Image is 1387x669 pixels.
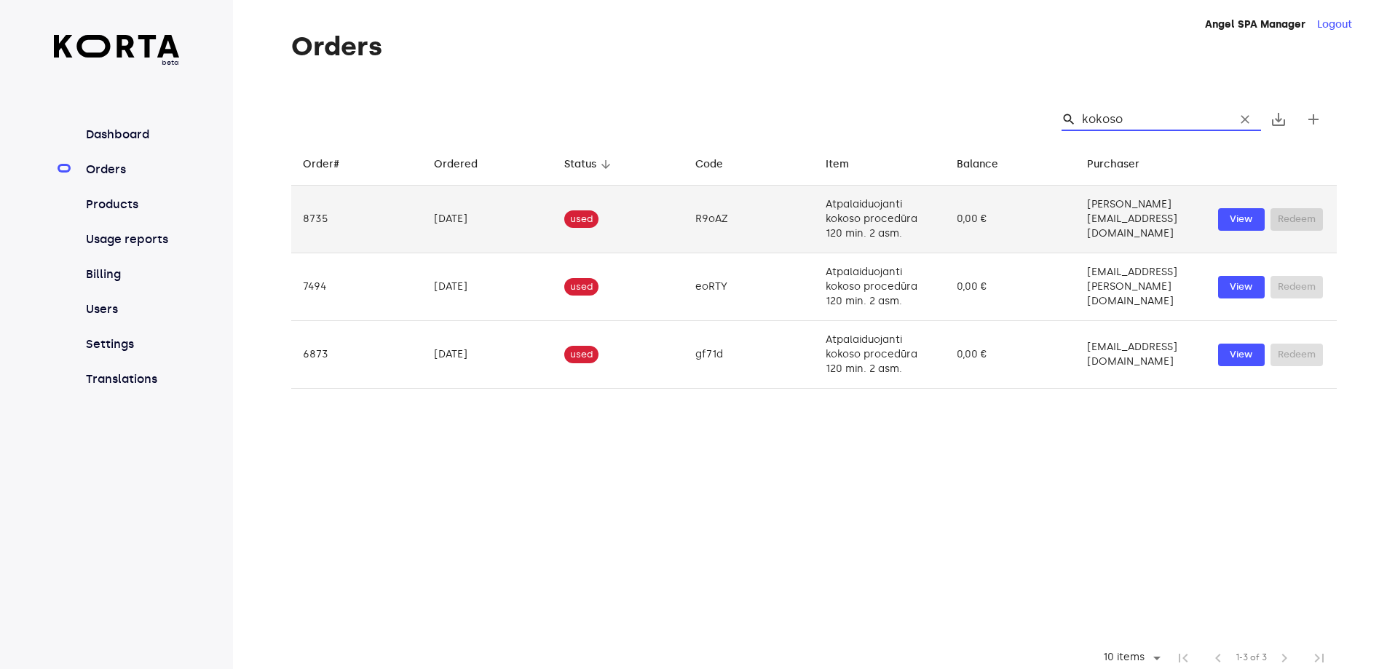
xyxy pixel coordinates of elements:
a: beta [54,35,180,68]
span: Search [1062,112,1076,127]
a: Dashboard [83,126,180,143]
td: 8735 [291,186,422,253]
span: Balance [957,156,1017,173]
h1: Orders [291,32,1337,61]
a: Billing [83,266,180,283]
input: Search [1082,108,1223,131]
div: Purchaser [1087,156,1139,173]
div: 10 items [1094,647,1166,669]
a: Orders [83,161,180,178]
td: 0,00 € [945,186,1076,253]
span: View [1225,211,1257,228]
div: Order# [303,156,339,173]
span: Item [826,156,868,173]
span: View [1225,347,1257,363]
span: save_alt [1270,111,1287,128]
td: Atpalaiduojanti kokoso procedūra 120 min. 2 asm. [814,186,945,253]
button: Export [1261,102,1296,137]
span: add [1305,111,1322,128]
span: arrow_downward [599,158,612,171]
strong: Angel SPA Manager [1205,18,1305,31]
span: used [564,280,598,294]
td: [EMAIL_ADDRESS][DOMAIN_NAME] [1075,321,1206,389]
td: [EMAIL_ADDRESS][PERSON_NAME][DOMAIN_NAME] [1075,253,1206,321]
td: [DATE] [422,321,553,389]
td: [PERSON_NAME][EMAIL_ADDRESS][DOMAIN_NAME] [1075,186,1206,253]
span: Purchaser [1087,156,1158,173]
span: beta [54,58,180,68]
td: [DATE] [422,253,553,321]
td: [DATE] [422,186,553,253]
td: 0,00 € [945,253,1076,321]
a: Usage reports [83,231,180,248]
span: used [564,348,598,362]
span: 1-3 of 3 [1236,651,1267,665]
button: View [1218,344,1265,366]
span: Order# [303,156,358,173]
div: 10 items [1099,652,1148,664]
td: 7494 [291,253,422,321]
a: Users [83,301,180,318]
a: Settings [83,336,180,353]
td: 6873 [291,321,422,389]
div: Item [826,156,849,173]
div: Ordered [434,156,478,173]
span: clear [1238,112,1252,127]
span: Code [695,156,742,173]
td: 0,00 € [945,321,1076,389]
div: Code [695,156,723,173]
img: Korta [54,35,180,58]
span: used [564,213,598,226]
button: Create new gift card [1296,102,1331,137]
span: View [1225,279,1257,296]
td: Atpalaiduojanti kokoso procedūra 120 min. 2 asm. [814,253,945,321]
td: eoRTY [684,253,815,321]
button: Clear Search [1229,103,1261,135]
td: gf71d [684,321,815,389]
a: Products [83,196,180,213]
span: Status [564,156,615,173]
div: Status [564,156,596,173]
button: View [1218,208,1265,231]
span: Ordered [434,156,497,173]
a: Translations [83,371,180,388]
td: R9oAZ [684,186,815,253]
button: View [1218,276,1265,298]
td: Atpalaiduojanti kokoso procedūra 120 min. 2 asm. [814,321,945,389]
button: Logout [1317,17,1352,32]
div: Balance [957,156,998,173]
